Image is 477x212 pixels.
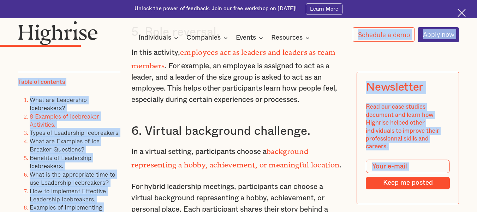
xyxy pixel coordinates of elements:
p: In this activity, . For example, an employee is assigned to act as a leader, and a leader of the ... [131,45,346,105]
div: Companies [186,34,230,42]
img: Cross icon [458,9,466,17]
h3: 6. Virtual background challenge. [131,124,346,139]
a: Types of Leadership Icebreakers. [30,128,120,137]
a: How to implement Effective Leadership Icebreakers. [30,186,106,204]
div: Table of contents [18,78,65,86]
a: Apply now [418,27,459,42]
a: Schedule a demo [353,27,415,42]
div: Individuals [138,34,180,42]
div: Read our case studies document and learn how Highrise helped other individuals to improve their p... [366,103,450,151]
p: In a virtual setting, participants choose a . [131,144,346,171]
strong: employees act as leaders and leaders as team members [131,48,335,66]
a: Learn More [306,3,342,15]
form: Modal Form [366,160,450,189]
div: Individuals [138,34,171,42]
input: Your e-mail [366,160,450,173]
a: What are Examples of Ice Breaker Questions? [30,136,100,154]
div: Companies [186,34,221,42]
input: Keep me posted [366,177,450,189]
a: 8 Examples of Icebreaker Activities. [30,111,99,129]
div: Unlock the power of feedback. Join our free workshop on [DATE]! [135,5,297,12]
a: What is the appropriate time to use Leadership Icebreakers? [30,169,115,187]
div: Resources [271,34,303,42]
a: What are Leadership Icebreakers? [30,94,87,112]
div: Resources [271,34,312,42]
img: Highrise logo [18,21,98,45]
div: Events [236,34,265,42]
a: Benefits of Leadership Icebreakers. [30,153,91,171]
div: Events [236,34,256,42]
div: Newsletter [366,81,423,94]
